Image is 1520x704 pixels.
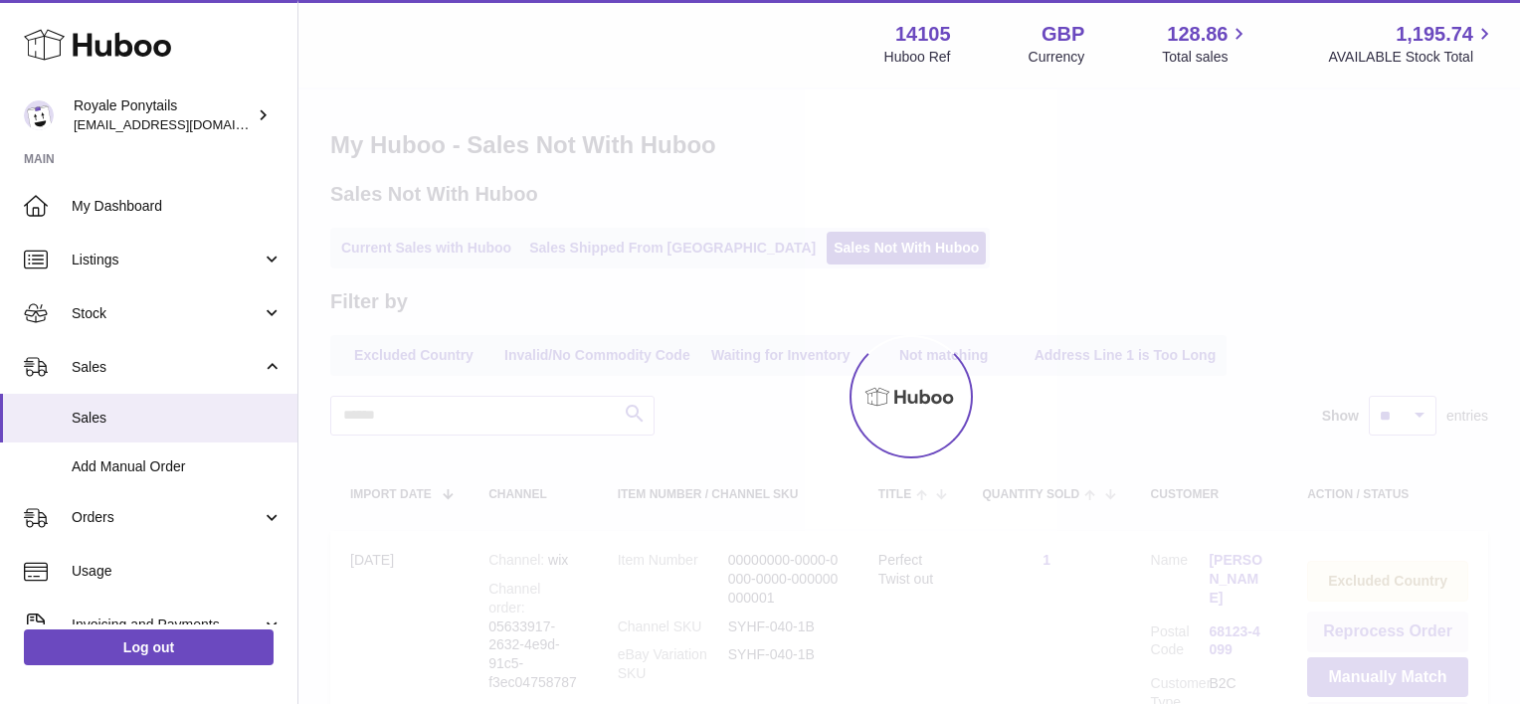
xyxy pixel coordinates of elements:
[74,96,253,134] div: Royale Ponytails
[24,629,274,665] a: Log out
[72,251,262,269] span: Listings
[1328,21,1496,67] a: 1,195.74 AVAILABLE Stock Total
[72,616,262,634] span: Invoicing and Payments
[72,197,283,216] span: My Dashboard
[1042,21,1084,48] strong: GBP
[72,457,283,476] span: Add Manual Order
[884,48,951,67] div: Huboo Ref
[895,21,951,48] strong: 14105
[1328,48,1496,67] span: AVAILABLE Stock Total
[1167,21,1228,48] span: 128.86
[72,508,262,527] span: Orders
[1396,21,1473,48] span: 1,195.74
[1029,48,1085,67] div: Currency
[1162,48,1250,67] span: Total sales
[74,116,292,132] span: [EMAIL_ADDRESS][DOMAIN_NAME]
[72,358,262,377] span: Sales
[24,100,54,130] img: qphill92@gmail.com
[72,304,262,323] span: Stock
[1162,21,1250,67] a: 128.86 Total sales
[72,409,283,428] span: Sales
[72,562,283,581] span: Usage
